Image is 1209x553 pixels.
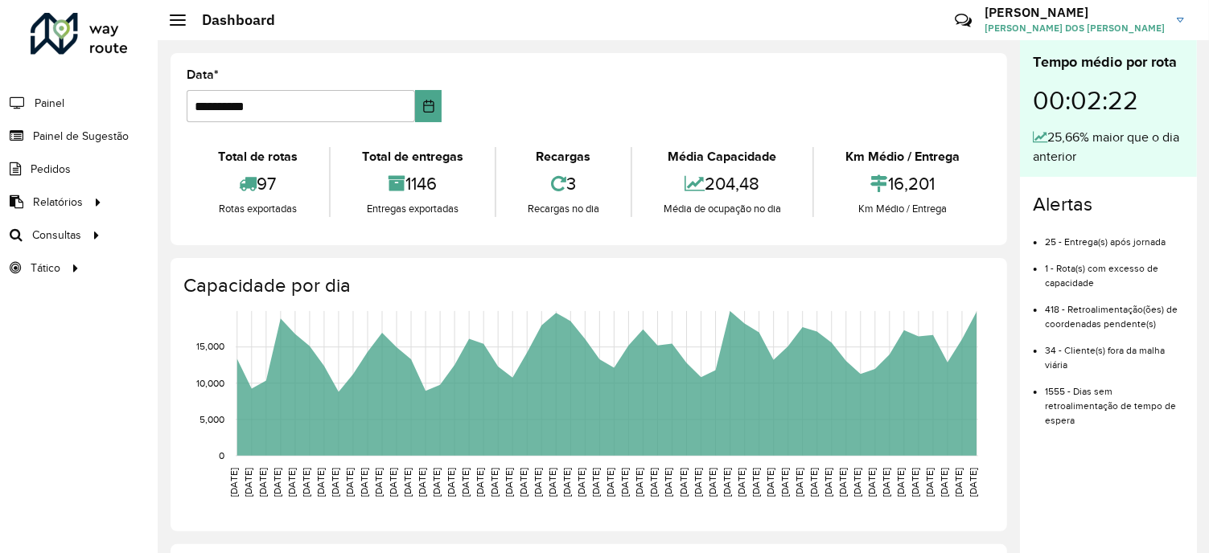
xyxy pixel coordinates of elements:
text: [DATE] [620,468,631,497]
text: [DATE] [402,468,413,497]
text: [DATE] [881,468,891,497]
div: Total de rotas [191,147,325,166]
span: [PERSON_NAME] DOS [PERSON_NAME] [985,21,1165,35]
text: [DATE] [924,468,935,497]
text: [DATE] [678,468,689,497]
li: 25 - Entrega(s) após jornada [1045,223,1184,249]
text: [DATE] [533,468,543,497]
text: [DATE] [823,468,833,497]
button: Choose Date [415,90,442,122]
text: [DATE] [606,468,616,497]
text: [DATE] [272,468,282,497]
text: 15,000 [196,342,224,352]
div: 1146 [335,166,491,201]
text: [DATE] [910,468,920,497]
text: [DATE] [707,468,718,497]
text: [DATE] [286,468,297,497]
h3: [PERSON_NAME] [985,5,1165,20]
div: Média de ocupação no dia [636,201,808,217]
div: 25,66% maior que o dia anterior [1033,128,1184,166]
text: [DATE] [460,468,471,497]
text: [DATE] [561,468,572,497]
text: [DATE] [968,468,978,497]
span: Relatórios [33,194,83,211]
span: Pedidos [31,161,71,178]
text: [DATE] [953,468,964,497]
div: Total de entregas [335,147,491,166]
text: [DATE] [635,468,645,497]
div: Recargas [500,147,627,166]
li: 418 - Retroalimentação(ões) de coordenadas pendente(s) [1045,290,1184,331]
div: Entregas exportadas [335,201,491,217]
span: Tático [31,260,60,276]
text: [DATE] [489,468,500,497]
label: Data [187,65,219,84]
div: 204,48 [636,166,808,201]
text: [DATE] [736,468,746,497]
a: Contato Rápido [946,3,981,38]
text: 10,000 [196,378,224,388]
text: [DATE] [388,468,398,497]
div: Tempo médio por rota [1033,51,1184,73]
text: [DATE] [243,468,253,497]
text: [DATE] [431,468,442,497]
h2: Dashboard [186,11,275,29]
text: [DATE] [359,468,369,497]
text: [DATE] [504,468,514,497]
div: Km Médio / Entrega [818,201,987,217]
text: 5,000 [199,414,224,424]
text: [DATE] [693,468,703,497]
text: [DATE] [794,468,804,497]
text: [DATE] [866,468,877,497]
div: 16,201 [818,166,987,201]
text: 0 [219,450,224,461]
text: [DATE] [315,468,326,497]
text: [DATE] [664,468,674,497]
text: [DATE] [750,468,761,497]
text: [DATE] [417,468,427,497]
li: 1 - Rota(s) com excesso de capacidade [1045,249,1184,290]
text: [DATE] [722,468,732,497]
text: [DATE] [649,468,660,497]
div: Média Capacidade [636,147,808,166]
li: 34 - Cliente(s) fora da malha viária [1045,331,1184,372]
h4: Capacidade por dia [183,274,991,297]
div: 97 [191,166,325,201]
text: [DATE] [344,468,355,497]
span: Consultas [32,227,81,244]
text: [DATE] [446,468,456,497]
text: [DATE] [779,468,790,497]
div: Recargas no dia [500,201,627,217]
div: 3 [500,166,627,201]
text: [DATE] [808,468,819,497]
text: [DATE] [939,468,949,497]
text: [DATE] [228,468,239,497]
text: [DATE] [576,468,586,497]
span: Painel de Sugestão [33,128,129,145]
h4: Alertas [1033,193,1184,216]
text: [DATE] [895,468,906,497]
div: Rotas exportadas [191,201,325,217]
text: [DATE] [837,468,848,497]
li: 1555 - Dias sem retroalimentação de tempo de espera [1045,372,1184,428]
text: [DATE] [373,468,384,497]
text: [DATE] [257,468,268,497]
span: Painel [35,95,64,112]
text: [DATE] [518,468,528,497]
text: [DATE] [301,468,311,497]
text: [DATE] [765,468,775,497]
div: 00:02:22 [1033,73,1184,128]
div: Km Médio / Entrega [818,147,987,166]
text: [DATE] [852,468,862,497]
text: [DATE] [475,468,485,497]
text: [DATE] [547,468,557,497]
text: [DATE] [590,468,601,497]
text: [DATE] [330,468,340,497]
